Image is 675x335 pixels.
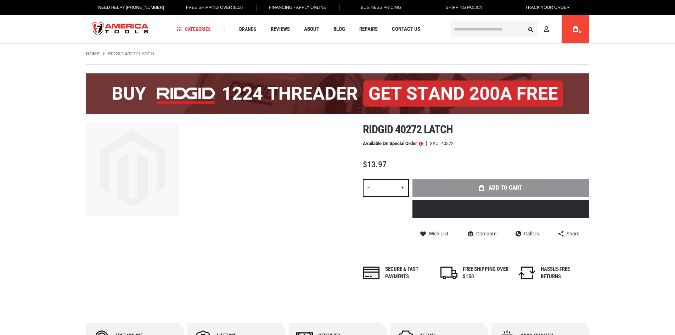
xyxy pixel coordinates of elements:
[356,24,381,34] a: Repairs
[174,24,214,34] a: Categories
[392,27,420,32] span: Contact Us
[363,267,380,279] img: payments
[524,22,538,36] button: Search
[363,160,387,169] span: $13.97
[239,27,257,32] span: Brands
[86,123,179,216] img: main product photo
[579,30,581,34] span: 0
[86,73,589,114] img: BOGO: Buy the RIDGID® 1224 Threader (26092), get the 92467 200A Stand FREE!
[86,16,155,43] a: store logo
[420,230,449,237] a: Wish List
[363,141,423,146] p: Available on Special Order
[301,24,322,34] a: About
[359,27,378,32] span: Repairs
[441,141,454,146] div: 40272
[236,24,260,34] a: Brands
[429,231,449,236] span: Wish List
[541,266,587,281] div: HASSLE-FREE RETURNS
[446,5,483,10] span: Shipping Policy
[86,16,155,43] img: America Tools
[271,27,290,32] span: Reviews
[468,230,496,237] a: Compare
[476,231,496,236] span: Compare
[177,27,211,32] span: Categories
[268,24,293,34] a: Reviews
[389,24,423,34] a: Contact Us
[518,267,535,279] img: returns
[385,266,431,281] div: Secure & fast payments
[567,231,579,236] span: Share
[304,27,319,32] span: About
[569,15,582,43] a: 0
[463,266,509,281] div: FREE SHIPPING OVER $150
[430,141,441,146] strong: SKU
[86,51,100,57] a: Home
[330,24,348,34] a: Blog
[524,231,539,236] span: Call Us
[108,51,154,56] strong: RIDGID 40272 LATCH
[333,27,345,32] span: Blog
[516,230,539,237] a: Call Us
[440,267,457,279] img: shipping
[363,123,453,136] span: Ridgid 40272 latch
